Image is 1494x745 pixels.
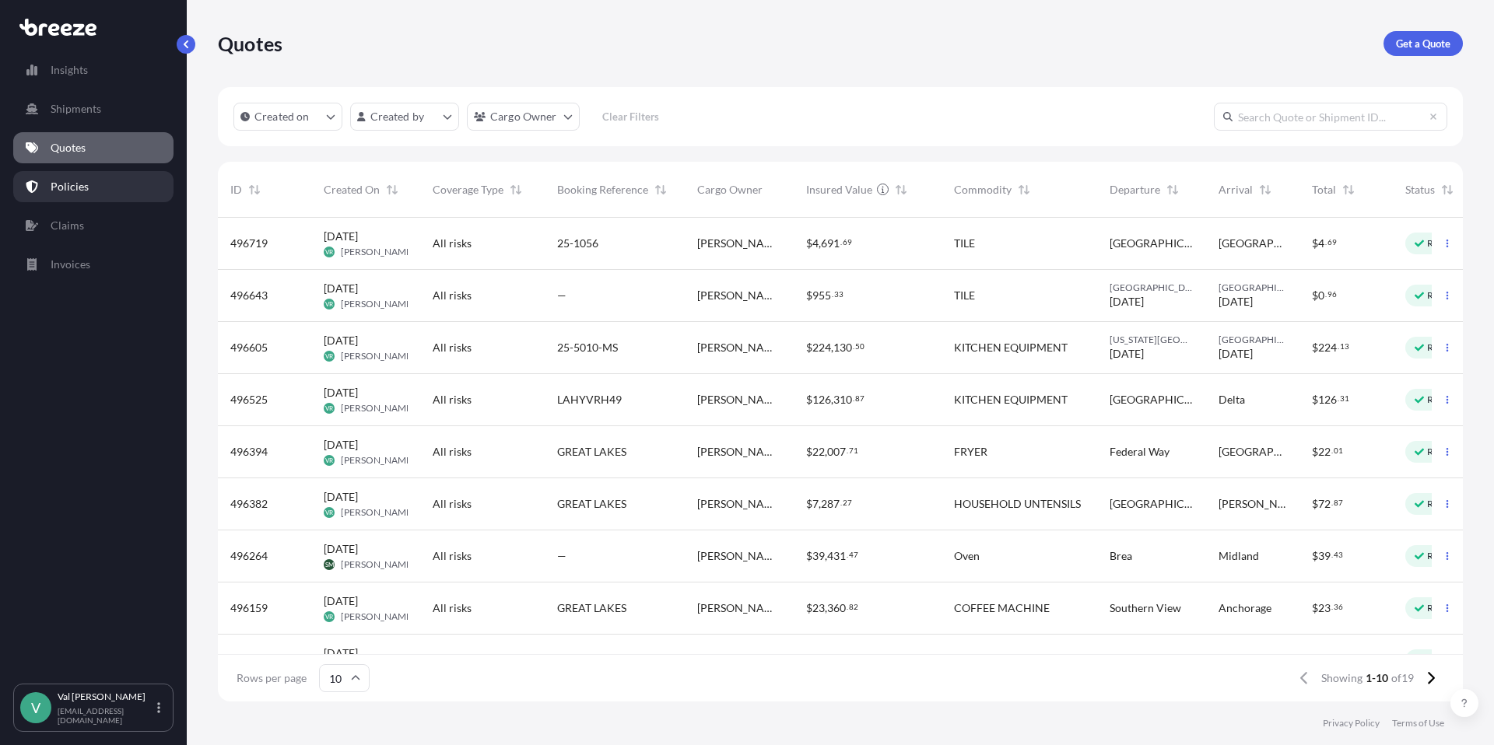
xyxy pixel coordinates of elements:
span: TILE [954,288,975,303]
span: [PERSON_NAME][GEOGRAPHIC_DATA] [1219,496,1287,512]
span: [GEOGRAPHIC_DATA] [1110,392,1194,407]
span: [PERSON_NAME] Logistics [697,600,781,616]
p: Created on [254,109,310,124]
span: 69 [1327,240,1337,245]
p: Claims [51,218,84,233]
span: [PERSON_NAME] [341,558,415,571]
span: [DATE] [324,489,358,505]
span: Coverage Type [433,182,503,198]
a: Invoices [13,249,174,280]
span: Total [1312,182,1336,198]
span: 4 [812,238,819,249]
span: 13 [1340,344,1349,349]
span: 360 [827,603,846,614]
span: . [1325,240,1327,245]
span: . [1331,448,1333,453]
p: Cargo Owner [490,109,557,124]
span: 69 [843,240,852,245]
span: Brea [1110,548,1132,564]
span: 7 [812,498,819,509]
span: HOUSEHOLD UNTENSILS [954,496,1081,512]
span: [DATE] [1219,294,1253,310]
span: [GEOGRAPHIC_DATA] [1110,282,1194,294]
span: Cargo Owner [697,182,763,198]
span: VR [325,400,333,416]
span: Arrival [1219,182,1253,198]
span: — [557,652,566,668]
span: . [1331,604,1333,610]
span: $ [806,290,812,301]
span: $ [806,446,812,457]
span: [PERSON_NAME] [341,454,415,467]
span: [DATE] [324,229,358,244]
span: Status [1405,182,1435,198]
a: Insights [13,54,174,86]
span: , [831,342,833,353]
p: Terms of Use [1392,717,1444,729]
a: Privacy Policy [1323,717,1380,729]
span: . [847,552,848,558]
span: VR [325,348,333,364]
button: Sort [651,180,670,199]
span: 126 [812,394,831,405]
button: Sort [1339,180,1358,199]
span: . [853,396,854,401]
button: Sort [1256,180,1275,199]
span: 25-1056 [557,236,598,251]
span: LAHYVRH49 [557,392,622,407]
span: 72 [1318,498,1331,509]
span: [PERSON_NAME] [341,506,415,519]
a: Get a Quote [1384,31,1463,56]
span: 23 [812,603,825,614]
span: , [825,446,827,457]
span: . [1325,292,1327,297]
span: . [1331,552,1333,558]
span: $ [1312,551,1318,561]
span: 496394 [230,444,268,460]
span: $ [1312,342,1318,353]
span: 43 [1334,552,1343,558]
a: Shipments [13,93,174,124]
p: Ready [1427,602,1454,614]
span: All risks [433,340,472,355]
span: 496719 [230,236,268,251]
span: VR [325,453,333,468]
span: 82 [849,604,858,610]
input: Search Quote or Shipment ID... [1214,103,1447,131]
span: $ [1312,446,1318,457]
span: . [1331,500,1333,505]
p: Ready [1427,498,1454,510]
span: Delta [1219,392,1245,407]
span: VR [325,609,333,624]
span: 71 [849,448,858,453]
span: [US_STATE][GEOGRAPHIC_DATA] [1110,334,1194,346]
span: $ [806,603,812,614]
span: . [1338,396,1339,401]
span: $ [806,551,812,561]
span: [PERSON_NAME] Logistics [697,496,781,512]
span: , [819,238,821,249]
a: Claims [13,210,174,241]
span: All risks [433,392,472,407]
span: 47 [849,552,858,558]
span: 310 [833,394,852,405]
span: [PERSON_NAME] Logistics [697,340,781,355]
span: . [840,240,842,245]
button: Sort [1163,180,1182,199]
span: , [831,394,833,405]
span: Federal Way [1110,444,1170,460]
span: [GEOGRAPHIC_DATA] [1219,282,1287,294]
span: Showing [1321,670,1362,686]
a: Quotes [13,132,174,163]
a: Policies [13,171,174,202]
span: . [1338,344,1339,349]
span: All risks [433,236,472,251]
p: Insights [51,62,88,78]
p: Ready [1427,341,1454,354]
span: [GEOGRAPHIC_DATA] [1110,652,1194,668]
span: 0 [1318,290,1324,301]
span: 955 [812,290,831,301]
span: 431 [827,551,846,561]
span: 01 [1334,448,1343,453]
span: $ [1312,394,1318,405]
